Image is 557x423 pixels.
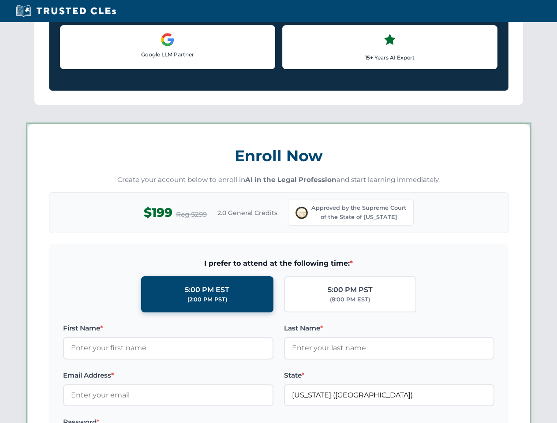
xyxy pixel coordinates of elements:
[49,142,508,170] h3: Enroll Now
[63,337,273,359] input: Enter your first name
[63,323,273,334] label: First Name
[284,384,494,406] input: Ohio (OH)
[49,175,508,185] p: Create your account below to enroll in and start learning immediately.
[284,323,494,334] label: Last Name
[328,284,373,296] div: 5:00 PM PST
[67,50,268,59] p: Google LLM Partner
[185,284,229,296] div: 5:00 PM EST
[176,209,207,220] span: Reg $299
[295,207,308,219] img: Supreme Court of Ohio
[284,370,494,381] label: State
[330,295,370,304] div: (8:00 PM EST)
[245,175,336,184] strong: AI in the Legal Profession
[284,337,494,359] input: Enter your last name
[144,203,172,223] span: $199
[290,53,490,62] p: 15+ Years AI Expert
[63,258,494,269] span: I prefer to attend at the following time:
[311,204,406,222] span: Approved by the Supreme Court of the State of [US_STATE]
[63,384,273,406] input: Enter your email
[187,295,227,304] div: (2:00 PM PST)
[13,4,119,18] img: Trusted CLEs
[63,370,273,381] label: Email Address
[217,208,277,218] span: 2.0 General Credits
[161,33,175,47] img: Google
